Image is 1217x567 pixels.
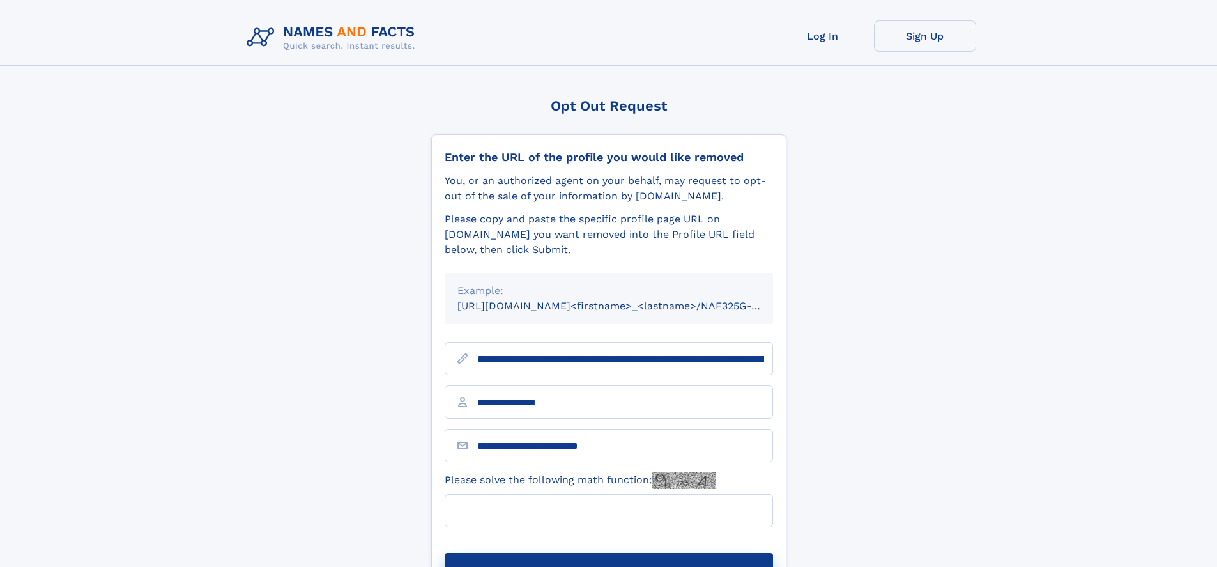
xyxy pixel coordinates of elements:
a: Log In [772,20,874,52]
a: Sign Up [874,20,976,52]
div: Please copy and paste the specific profile page URL on [DOMAIN_NAME] you want removed into the Pr... [445,212,773,258]
small: [URL][DOMAIN_NAME]<firstname>_<lastname>/NAF325G-xxxxxxxx [457,300,797,312]
div: Enter the URL of the profile you would like removed [445,150,773,164]
img: Logo Names and Facts [241,20,425,55]
div: You, or an authorized agent on your behalf, may request to opt-out of the sale of your informatio... [445,173,773,204]
div: Opt Out Request [431,98,786,114]
div: Example: [457,283,760,299]
label: Please solve the following math function: [445,472,716,489]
